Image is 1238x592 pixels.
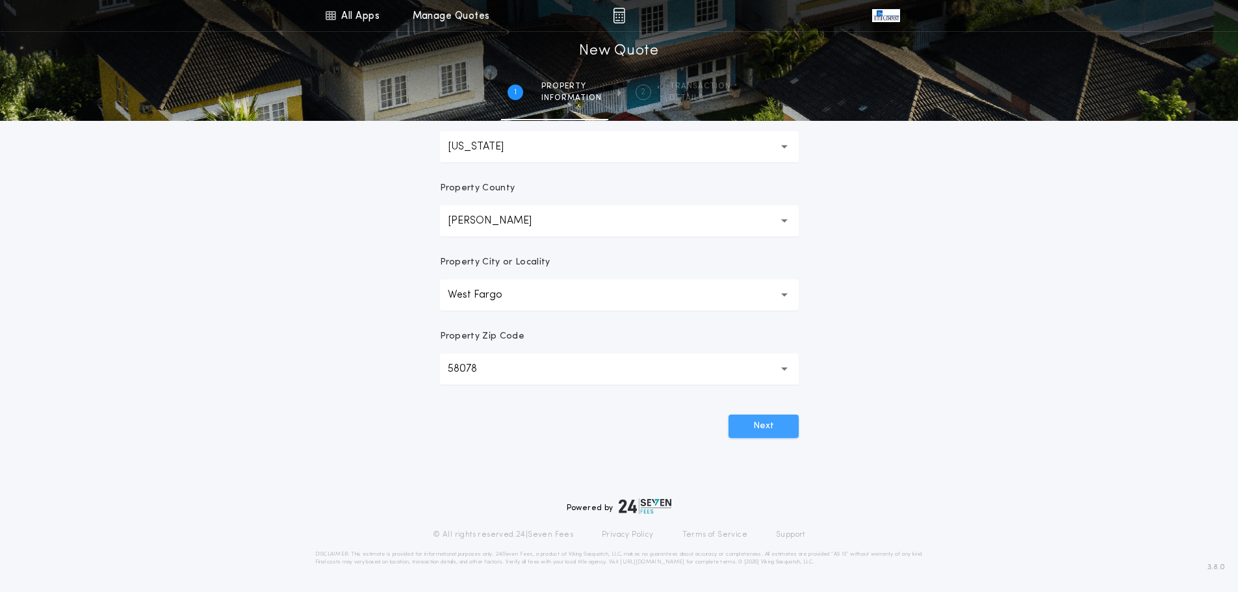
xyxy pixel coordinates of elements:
a: Terms of Service [682,530,747,540]
p: West Fargo [448,287,523,303]
p: DISCLAIMER: This estimate is provided for informational purposes only. 24|Seven Fees, a product o... [315,550,923,566]
a: Support [776,530,805,540]
p: 58078 [448,361,498,377]
img: logo [619,498,672,514]
a: [URL][DOMAIN_NAME] [620,560,684,565]
span: 3.8.0 [1207,561,1225,573]
button: Next [729,415,799,438]
button: [PERSON_NAME] [440,205,799,237]
img: vs-icon [872,9,899,22]
p: [US_STATE] [448,139,524,155]
span: Transaction [669,81,731,92]
h2: 1 [514,87,517,97]
h1: New Quote [579,41,658,62]
button: 58078 [440,354,799,385]
p: [PERSON_NAME] [448,213,552,229]
img: img [613,8,625,23]
span: details [669,93,731,103]
p: Property City or Locality [440,256,550,269]
div: Powered by [567,498,672,514]
p: © All rights reserved. 24|Seven Fees [433,530,573,540]
button: [US_STATE] [440,131,799,162]
h2: 2 [641,87,645,97]
p: Property County [440,182,515,195]
span: information [541,93,602,103]
button: West Fargo [440,279,799,311]
span: Property [541,81,602,92]
p: Property Zip Code [440,330,524,343]
a: Privacy Policy [602,530,654,540]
